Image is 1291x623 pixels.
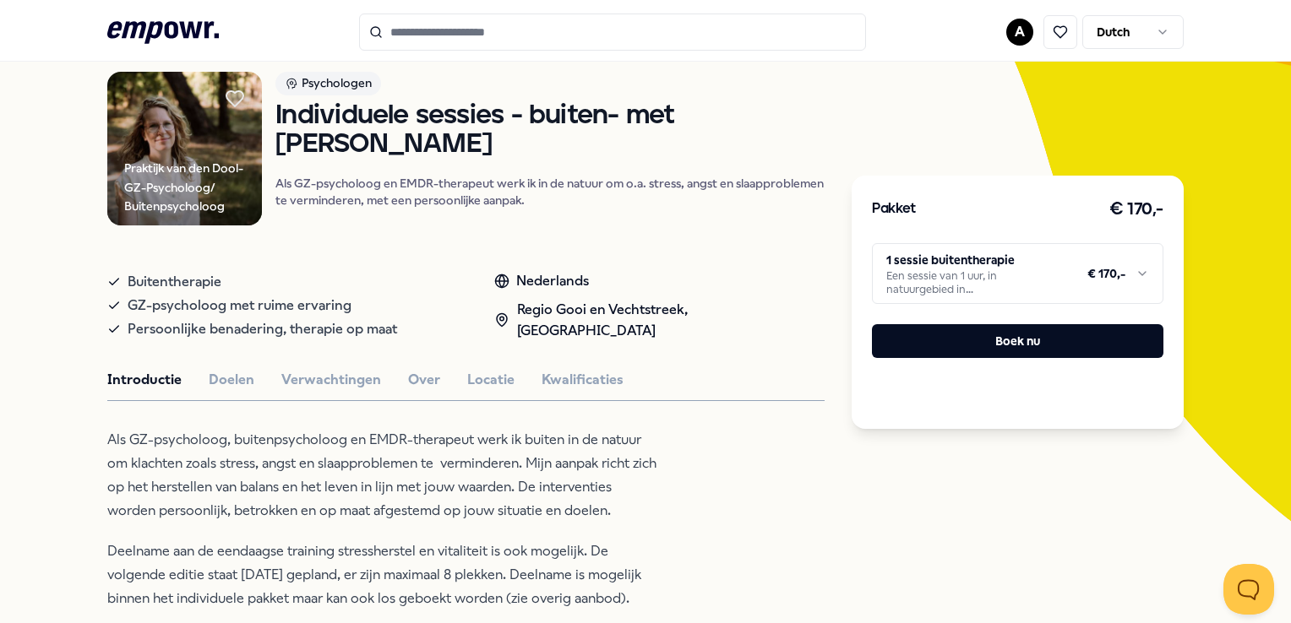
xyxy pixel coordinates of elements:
[359,14,866,51] input: Search for products, categories or subcategories
[107,72,262,226] img: Product Image
[1223,564,1274,615] iframe: Help Scout Beacon - Open
[107,428,656,523] p: Als GZ-psycholoog, buitenpsycholoog en EMDR-therapeut werk ik buiten in de natuur om klachten zoa...
[128,270,221,294] span: Buitentherapie
[542,369,624,391] button: Kwalificaties
[872,198,916,220] h3: Pakket
[124,159,262,215] div: Praktijk van den Dool- GZ-Psycholoog/ Buitenpsycholoog
[128,294,351,317] span: GZ-psycholoog met ruime ervaring
[1109,196,1163,223] h3: € 170,-
[275,72,825,101] a: Psychologen
[107,539,656,610] p: Deelname aan de eendaagse training stressherstel en vitaliteit is ook mogelijk. De volgende editi...
[494,299,825,342] div: Regio Gooi en Vechtstreek, [GEOGRAPHIC_DATA]
[128,317,397,341] span: Persoonlijke benadering, therapie op maat
[494,270,825,292] div: Nederlands
[209,369,254,391] button: Doelen
[281,369,381,391] button: Verwachtingen
[107,369,182,391] button: Introductie
[275,101,825,160] h1: Individuele sessies - buiten- met [PERSON_NAME]
[1006,19,1033,46] button: A
[872,324,1163,358] button: Boek nu
[467,369,515,391] button: Locatie
[275,175,825,209] p: Als GZ-psycholoog en EMDR-therapeut werk ik in de natuur om o.a. stress, angst en slaapproblemen ...
[275,72,381,95] div: Psychologen
[408,369,440,391] button: Over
